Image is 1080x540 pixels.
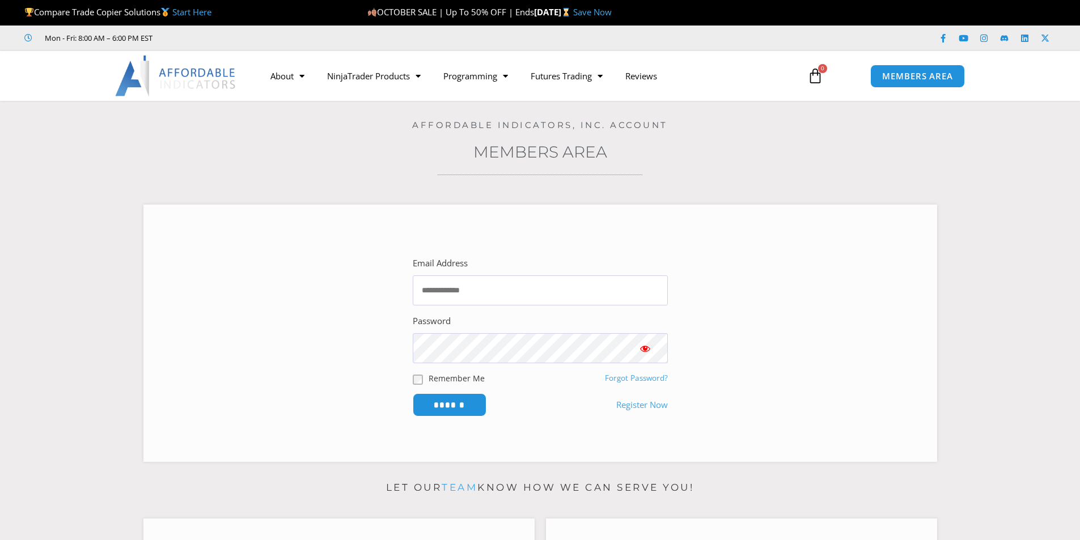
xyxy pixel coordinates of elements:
[368,8,376,16] img: 🍂
[115,56,237,96] img: LogoAI | Affordable Indicators – NinjaTrader
[790,59,840,92] a: 0
[24,6,211,18] span: Compare Trade Copier Solutions
[605,373,668,383] a: Forgot Password?
[316,63,432,89] a: NinjaTrader Products
[562,8,570,16] img: ⌛
[519,63,614,89] a: Futures Trading
[42,31,153,45] span: Mon - Fri: 8:00 AM – 6:00 PM EST
[259,63,316,89] a: About
[25,8,33,16] img: 🏆
[473,142,607,161] a: Members Area
[172,6,211,18] a: Start Here
[413,256,468,271] label: Email Address
[168,32,338,44] iframe: Customer reviews powered by Trustpilot
[616,397,668,413] a: Register Now
[870,65,965,88] a: MEMBERS AREA
[161,8,170,16] img: 🥇
[534,6,573,18] strong: [DATE]
[429,372,485,384] label: Remember Me
[412,120,668,130] a: Affordable Indicators, Inc. Account
[413,313,451,329] label: Password
[622,333,668,363] button: Show password
[143,479,937,497] p: Let our know how we can serve you!
[882,72,953,80] span: MEMBERS AREA
[614,63,668,89] a: Reviews
[818,64,827,73] span: 0
[367,6,534,18] span: OCTOBER SALE | Up To 50% OFF | Ends
[442,482,477,493] a: team
[432,63,519,89] a: Programming
[259,63,794,89] nav: Menu
[573,6,612,18] a: Save Now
